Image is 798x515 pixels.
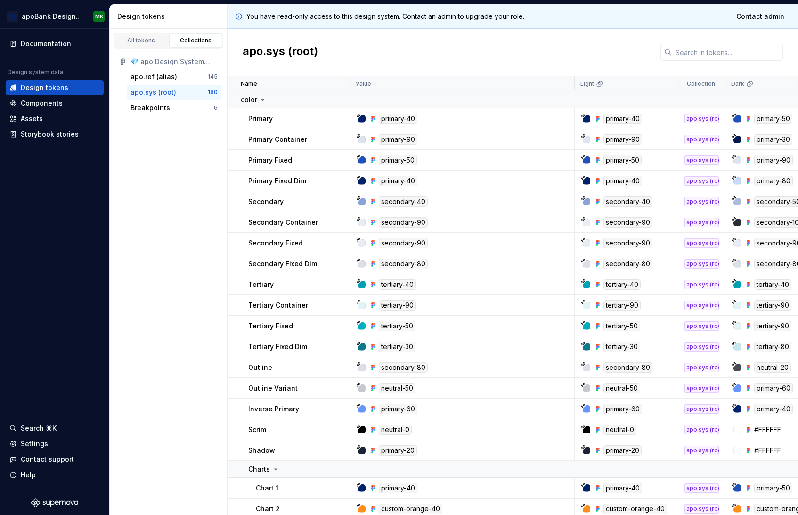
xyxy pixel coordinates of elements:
[248,135,307,144] p: Primary Container
[603,342,640,352] div: tertiary-30
[248,425,266,434] p: Scrim
[130,57,218,66] div: 💎 apo Design System Guidelines
[754,425,781,434] div: #FFFFFF
[754,114,792,124] div: primary-50
[684,483,719,493] div: apo.sys (root)
[379,425,412,435] div: neutral-0
[603,504,667,514] div: custom-orange-40
[95,13,103,20] div: MK
[684,114,719,123] div: apo.sys (root)
[31,498,78,507] svg: Supernova Logo
[2,6,107,26] button: apoBank DesignsystemMK
[6,96,104,111] a: Components
[21,455,74,464] div: Contact support
[6,127,104,142] a: Storybook stories
[684,238,719,248] div: apo.sys (root)
[248,176,306,186] p: Primary Fixed Dim
[603,279,641,290] div: tertiary-40
[379,279,416,290] div: tertiary-40
[117,12,223,21] div: Design tokens
[379,383,415,393] div: neutral-50
[379,445,417,456] div: primary-20
[603,321,640,331] div: tertiary-50
[246,12,524,21] p: You have read-only access to this design system. Contact an admin to upgrade your role.
[754,362,791,373] div: neutral-20
[172,37,220,44] div: Collections
[603,134,642,145] div: primary-90
[208,89,218,96] div: 180
[248,446,275,455] p: Shadow
[603,300,641,311] div: tertiary-90
[127,100,221,115] button: Breakpoints6
[6,436,104,451] a: Settings
[379,114,417,124] div: primary-40
[754,446,781,455] div: #FFFFFF
[248,465,270,474] p: Charts
[379,321,415,331] div: tertiary-50
[379,196,428,207] div: secondary-40
[21,130,79,139] div: Storybook stories
[118,37,165,44] div: All tokens
[730,8,790,25] a: Contact admin
[241,80,257,88] p: Name
[6,111,104,126] a: Assets
[248,259,317,269] p: Secondary Fixed Dim
[603,362,652,373] div: secondary-80
[684,425,719,434] div: apo.sys (root)
[603,404,642,414] div: primary-60
[736,12,784,21] span: Contact admin
[248,404,299,414] p: Inverse Primary
[127,85,221,100] button: apo.sys (root)180
[603,238,652,248] div: secondary-90
[248,197,284,206] p: Secondary
[684,363,719,372] div: apo.sys (root)
[21,39,71,49] div: Documentation
[21,114,43,123] div: Assets
[379,176,417,186] div: primary-40
[603,483,642,493] div: primary-40
[603,217,652,228] div: secondary-90
[754,279,791,290] div: tertiary-40
[6,452,104,467] button: Contact support
[21,83,68,92] div: Design tokens
[127,69,221,84] a: apo.ref (alias)145
[248,321,293,331] p: Tertiary Fixed
[130,103,170,113] div: Breakpoints
[248,342,307,352] p: Tertiary Fixed Dim
[248,280,274,289] p: Tertiary
[754,404,793,414] div: primary-40
[684,404,719,414] div: apo.sys (root)
[248,155,292,165] p: Primary Fixed
[379,362,428,373] div: secondary-80
[684,384,719,393] div: apo.sys (root)
[379,300,416,311] div: tertiary-90
[379,238,428,248] div: secondary-90
[248,238,303,248] p: Secondary Fixed
[243,44,318,61] h2: apo.sys (root)
[684,321,719,331] div: apo.sys (root)
[603,196,652,207] div: secondary-40
[580,80,594,88] p: Light
[248,301,308,310] p: Tertiary Container
[208,73,218,81] div: 145
[379,342,415,352] div: tertiary-30
[379,504,442,514] div: custom-orange-40
[248,218,318,227] p: Secondary Container
[684,155,719,165] div: apo.sys (root)
[8,68,63,76] div: Design system data
[21,98,63,108] div: Components
[684,280,719,289] div: apo.sys (root)
[130,72,177,82] div: apo.ref (alias)
[603,114,642,124] div: primary-40
[248,114,273,123] p: Primary
[256,483,278,493] p: Chart 1
[21,439,48,449] div: Settings
[754,321,791,331] div: tertiary-90
[754,483,792,493] div: primary-50
[687,80,715,88] p: Collection
[684,259,719,269] div: apo.sys (root)
[21,424,57,433] div: Search ⌘K
[22,12,82,21] div: apoBank Designsystem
